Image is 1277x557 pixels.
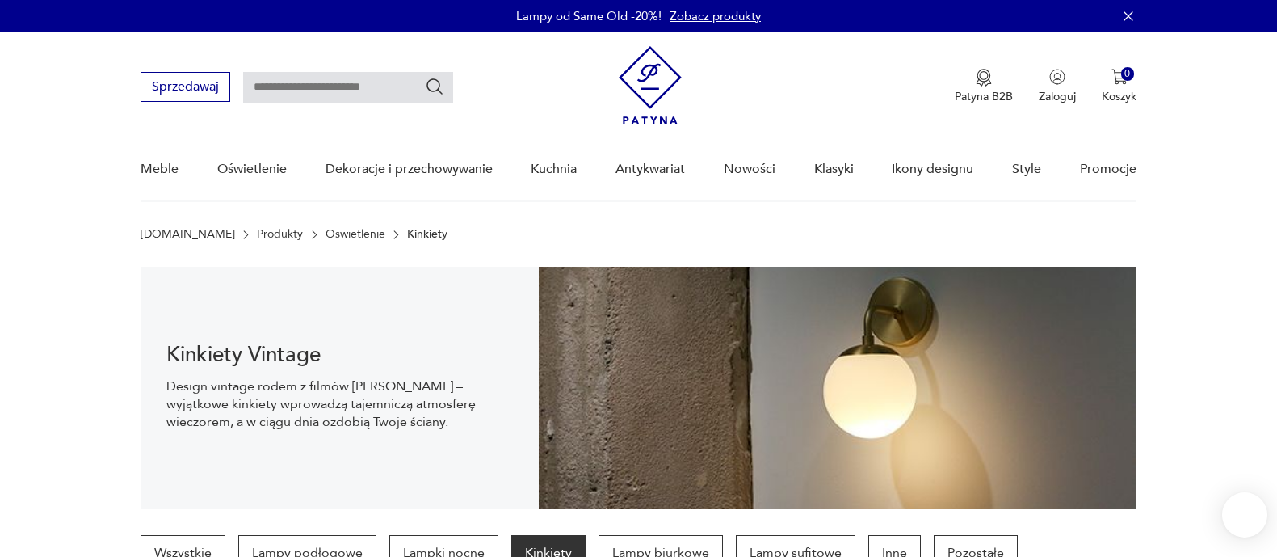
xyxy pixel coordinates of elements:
p: Zaloguj [1039,89,1076,104]
p: Design vintage rodem z filmów [PERSON_NAME] – wyjątkowe kinkiety wprowadzą tajemniczą atmosferę w... [166,378,513,431]
h1: Kinkiety Vintage [166,345,513,365]
button: 0Koszyk [1102,69,1136,104]
img: Ikona medalu [976,69,992,87]
button: Sprzedawaj [141,72,230,102]
img: Patyna - sklep z meblami i dekoracjami vintage [619,46,682,124]
p: Kinkiety [407,228,447,241]
a: Antykwariat [615,138,685,200]
a: Produkty [257,228,303,241]
a: [DOMAIN_NAME] [141,228,235,241]
a: Meble [141,138,179,200]
a: Promocje [1080,138,1136,200]
a: Ikona medaluPatyna B2B [955,69,1013,104]
p: Patyna B2B [955,89,1013,104]
p: Koszyk [1102,89,1136,104]
a: Zobacz produkty [670,8,761,24]
button: Zaloguj [1039,69,1076,104]
img: Kinkiety vintage [539,267,1136,509]
a: Nowości [724,138,775,200]
button: Szukaj [425,77,444,96]
iframe: Smartsupp widget button [1222,492,1267,538]
a: Oświetlenie [326,228,385,241]
p: Lampy od Same Old -20%! [516,8,662,24]
a: Sprzedawaj [141,82,230,94]
img: Ikona koszyka [1111,69,1128,85]
div: 0 [1121,67,1135,81]
a: Klasyki [814,138,854,200]
a: Ikony designu [892,138,973,200]
button: Patyna B2B [955,69,1013,104]
img: Ikonka użytkownika [1049,69,1065,85]
a: Style [1012,138,1041,200]
a: Oświetlenie [217,138,287,200]
a: Dekoracje i przechowywanie [326,138,493,200]
a: Kuchnia [531,138,577,200]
